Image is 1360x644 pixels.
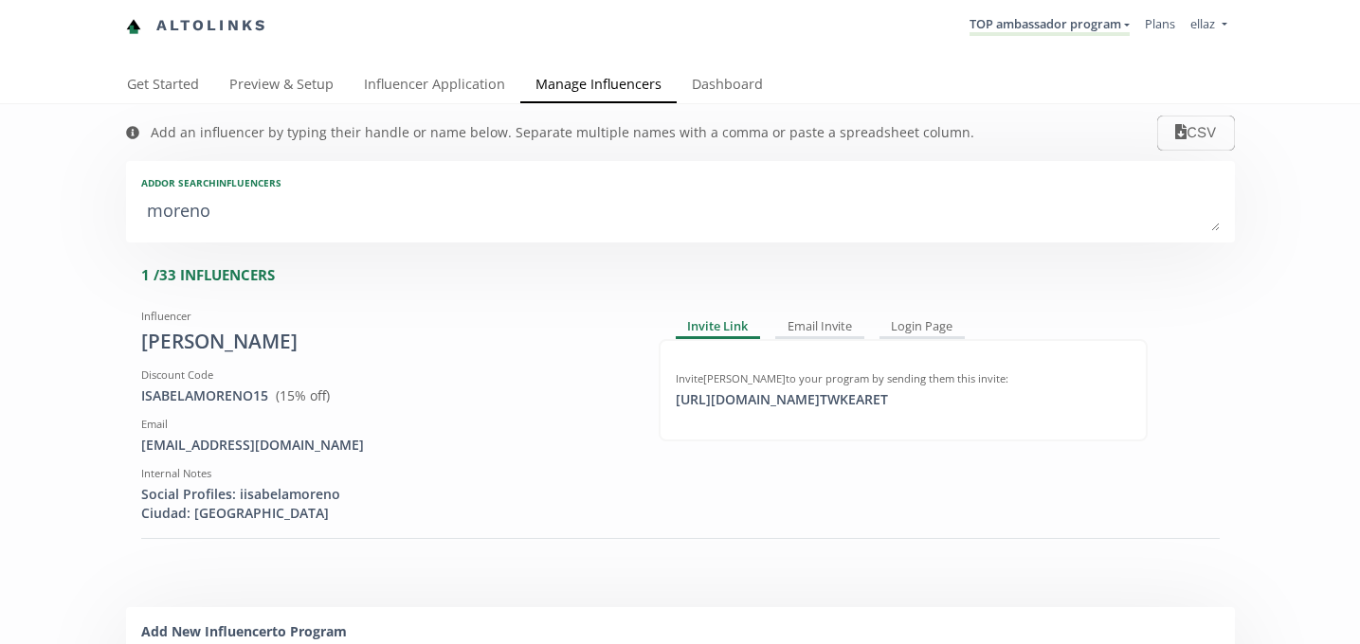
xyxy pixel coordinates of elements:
a: Manage Influencers [520,67,677,105]
div: Add or search INFLUENCERS [141,176,1220,189]
a: TOP ambassador program [970,15,1130,36]
div: Social Profiles: iisabelamoreno Ciudad: [GEOGRAPHIC_DATA] [141,485,630,523]
div: Add an influencer by typing their handle or name below. Separate multiple names with a comma or p... [151,123,974,142]
div: Influencer [141,309,630,324]
div: Email [141,417,630,432]
a: Get Started [112,67,214,105]
span: ellaz [1190,15,1215,32]
div: [PERSON_NAME] [141,328,630,356]
a: Plans [1145,15,1175,32]
button: CSV [1157,116,1234,151]
div: 1 / 33 INFLUENCERS [141,265,1235,285]
div: Invite [PERSON_NAME] to your program by sending them this invite: [676,371,1131,386]
a: Influencer Application [349,67,520,105]
div: Discount Code [141,367,630,383]
strong: Add New Influencer to Program [141,622,347,640]
div: Invite Link [676,316,761,339]
a: ellaz [1190,15,1226,37]
div: [URL][DOMAIN_NAME] TWKEARET [664,390,899,409]
span: ( 15 % off) [276,386,330,404]
div: [EMAIL_ADDRESS][DOMAIN_NAME] [141,436,630,455]
textarea: moreno [141,193,1220,231]
img: favicon-32x32.png [126,19,141,34]
a: Dashboard [677,67,778,105]
div: Login Page [879,316,966,339]
a: ISABELAMORENO15 [141,386,268,404]
div: Email Invite [775,316,864,339]
a: Altolinks [126,10,268,42]
div: Internal Notes [141,466,630,481]
a: Preview & Setup [214,67,349,105]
